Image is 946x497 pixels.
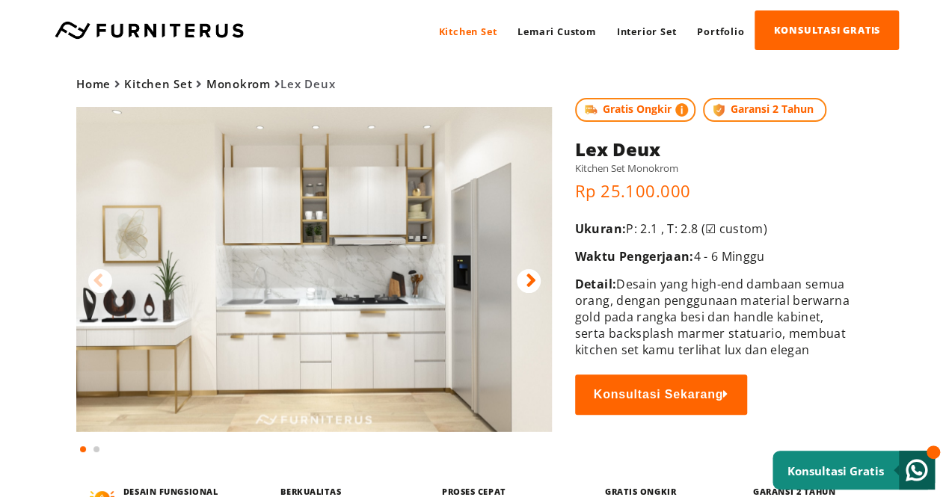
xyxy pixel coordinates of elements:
button: Konsultasi Sekarang [575,374,747,415]
p: 4 - 6 Minggu [575,248,853,265]
a: KONSULTASI GRATIS [755,10,899,50]
a: Home [76,76,111,91]
h4: GARANSI 2 TAHUN [753,486,856,497]
img: protect.png [710,102,727,118]
a: Interior Set [606,11,687,52]
a: Kitchen Set [124,76,192,91]
h4: PROSES CEPAT [442,486,538,497]
p: Rp 25.100.000 [575,179,853,202]
a: Konsultasi Gratis [773,451,935,490]
a: Kitchen Set [428,11,507,52]
span: Garansi 2 Tahun [703,98,826,122]
h1: Lex Deux [575,137,853,161]
img: Lex Deux Kitchen Set Monokrom by Furniterus [76,107,552,432]
p: Desain yang high-end dambaan semua orang, dengan penggunaan material berwarna gold pada rangka be... [575,276,853,358]
p: P: 2.1 , T: 2.8 (☑ custom) [575,220,853,237]
span: Gratis Ongkir [575,98,696,122]
h4: BERKUALITAS [280,486,379,497]
small: Konsultasi Gratis [787,463,884,478]
img: info-colored.png [675,102,689,118]
span: Ukuran: [575,220,626,237]
a: Portfolio [687,11,755,52]
span: Lex Deux [76,76,335,91]
span: Waktu Pengerjaan: [575,248,694,265]
a: Lemari Custom [507,11,606,52]
h4: GRATIS ONGKIR [605,486,697,497]
a: Monokrom [206,76,271,91]
span: Detail: [575,276,616,292]
img: shipping.jpg [583,102,599,118]
h4: DESAIN FUNGSIONAL [123,486,221,497]
h5: Kitchen Set Monokrom [575,161,853,175]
